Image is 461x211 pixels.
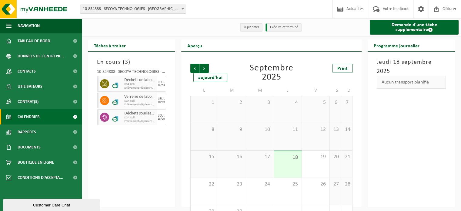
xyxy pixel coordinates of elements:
[221,99,243,106] span: 2
[190,64,199,73] span: Précédent
[194,99,215,106] span: 1
[3,198,101,211] iframe: chat widget
[240,23,262,32] li: à planifier
[344,126,349,133] span: 14
[266,23,302,32] li: Exécuté et terminé
[333,126,338,133] span: 13
[221,154,243,160] span: 16
[249,99,271,106] span: 3
[124,94,155,99] span: Verrerie de laboratoire
[112,79,121,88] img: LP-OT-00060-CU
[158,84,165,87] div: 18/09
[18,33,50,49] span: Tableau de bord
[194,126,215,133] span: 8
[80,5,186,14] span: 10-854888 - SECOYA TECHNOLOGIES - LOUVAIN-LA-NEUVE
[277,126,299,133] span: 11
[124,103,155,107] span: Enlèvement (déplacement exclu)
[332,64,352,73] a: Print
[18,64,36,79] span: Contacts
[97,58,166,67] h3: En cours ( )
[333,99,338,106] span: 6
[97,70,166,76] div: 10-854888 - SECOYA TECHNOLOGIES - [GEOGRAPHIC_DATA]
[370,20,459,35] a: Demande d'une tâche supplémentaire
[249,126,271,133] span: 10
[277,154,299,161] span: 18
[305,154,326,160] span: 19
[80,5,186,13] span: 10-854888 - SECOYA TECHNOLOGIES - LOUVAIN-LA-NEUVE
[277,181,299,188] span: 25
[124,111,155,116] span: Déchets souillés, inflammable
[112,113,121,122] img: LP-OT-00060-CU
[18,18,40,33] span: Navigation
[18,109,40,124] span: Calendrier
[200,64,209,73] span: Suivant
[243,64,300,82] div: Septembre 2025
[249,181,271,188] span: 24
[246,85,274,96] td: M
[274,85,302,96] td: J
[124,86,155,90] span: Enlèvement (déplacement exclu)
[305,181,326,188] span: 26
[194,154,215,160] span: 15
[158,114,165,117] div: JEU.
[158,80,165,84] div: JEU.
[158,97,165,101] div: JEU.
[190,85,218,96] td: L
[193,73,227,82] div: aujourd'hui
[333,154,338,160] span: 20
[330,85,341,96] td: S
[305,99,326,106] span: 5
[344,154,349,160] span: 21
[158,117,165,121] div: 18/09
[218,85,246,96] td: M
[18,140,41,155] span: Documents
[125,59,128,65] span: 3
[341,85,353,96] td: D
[18,49,64,64] span: Données de l'entrepr...
[124,116,155,120] span: KGA Colli
[181,39,208,51] h2: Aperçu
[124,83,155,86] span: KGA Colli
[221,181,243,188] span: 23
[112,96,121,105] img: LP-OT-00060-CU
[377,76,446,89] div: Aucun transport planifié
[18,170,63,185] span: Conditions d'accepta...
[249,154,271,160] span: 17
[18,79,42,94] span: Utilisateurs
[302,85,330,96] td: V
[194,181,215,188] span: 22
[337,66,348,71] span: Print
[344,181,349,188] span: 28
[305,126,326,133] span: 12
[18,124,36,140] span: Rapports
[18,155,54,170] span: Boutique en ligne
[221,126,243,133] span: 9
[344,99,349,106] span: 7
[18,94,38,109] span: Contrat(s)
[277,99,299,106] span: 4
[124,78,155,83] span: Déchets de laboratoire (corrosif - inflammable)
[124,120,155,123] span: Enlèvement (déplacement exclu)
[124,99,155,103] span: KGA Colli
[333,181,338,188] span: 27
[368,39,426,51] h2: Programme journalier
[377,58,446,76] h3: Jeudi 18 septembre 2025
[158,101,165,104] div: 18/09
[88,39,132,51] h2: Tâches à traiter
